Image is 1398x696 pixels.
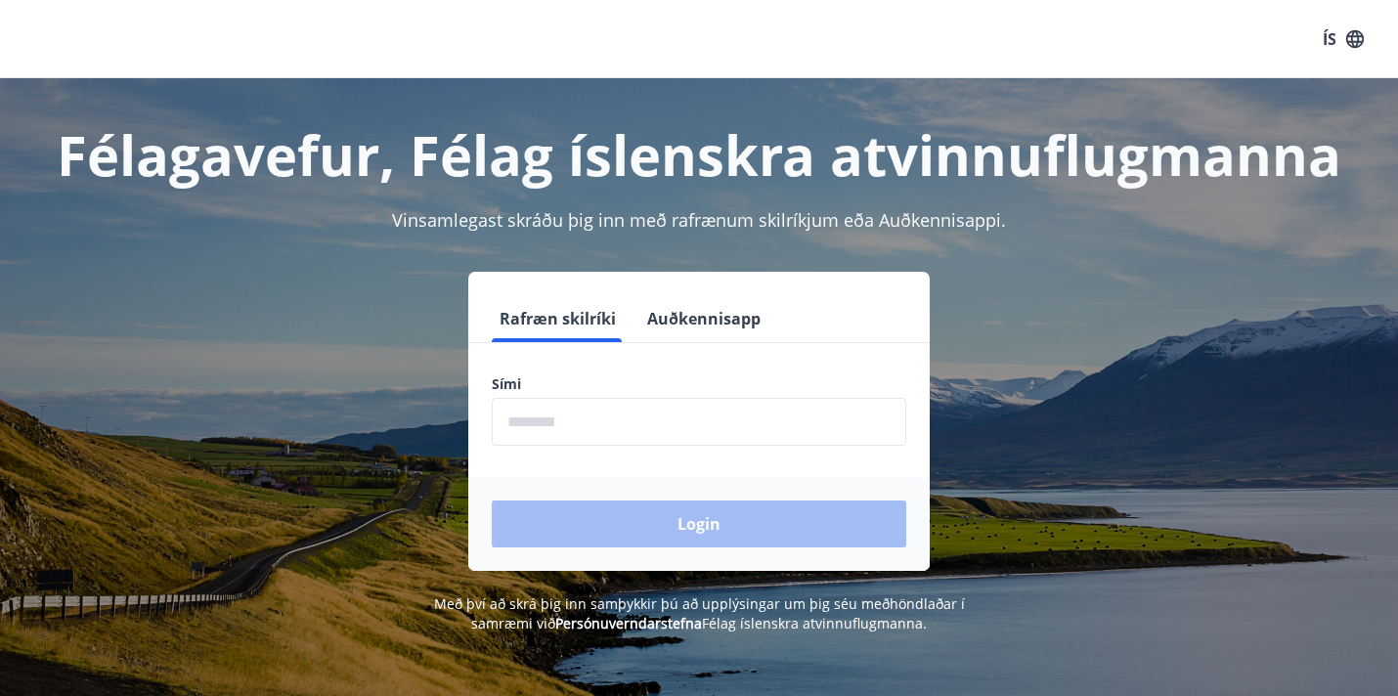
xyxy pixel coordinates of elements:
[1312,22,1375,57] button: ÍS
[639,295,768,342] button: Auðkennisapp
[434,594,965,632] span: Með því að skrá þig inn samþykkir þú að upplýsingar um þig séu meðhöndlaðar í samræmi við Félag í...
[555,614,702,632] a: Persónuverndarstefna
[492,374,906,394] label: Sími
[23,117,1375,192] h1: Félagavefur, Félag íslenskra atvinnuflugmanna
[392,208,1006,232] span: Vinsamlegast skráðu þig inn með rafrænum skilríkjum eða Auðkennisappi.
[492,295,624,342] button: Rafræn skilríki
